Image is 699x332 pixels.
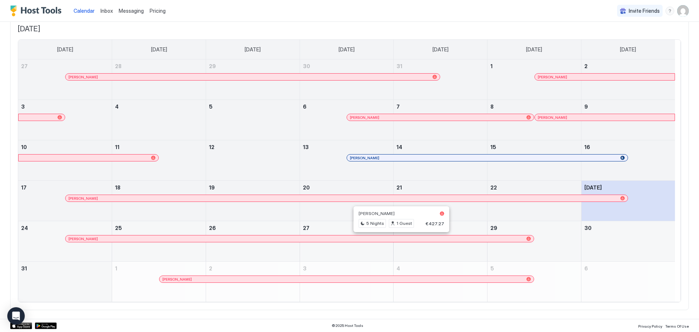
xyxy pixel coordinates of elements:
[18,262,112,275] a: August 31, 2025
[18,59,112,100] td: July 27, 2025
[519,40,549,59] a: Friday
[206,181,300,194] a: August 19, 2025
[303,144,309,150] span: 13
[206,140,300,181] td: August 12, 2025
[68,196,98,201] span: [PERSON_NAME]
[18,221,112,235] a: August 24, 2025
[490,63,493,69] span: 1
[100,7,113,15] a: Inbox
[112,221,206,235] a: August 25, 2025
[300,181,394,221] td: August 20, 2025
[18,181,112,194] a: August 17, 2025
[331,40,362,59] a: Wednesday
[394,181,487,194] a: August 21, 2025
[18,221,112,262] td: August 24, 2025
[151,46,167,53] span: [DATE]
[300,59,394,73] a: July 30, 2025
[150,8,166,14] span: Pricing
[394,140,487,154] a: August 14, 2025
[18,59,112,73] a: July 27, 2025
[18,24,681,34] span: [DATE]
[68,75,98,79] span: [PERSON_NAME]
[35,323,57,329] div: Google Play Store
[538,115,672,120] div: [PERSON_NAME]
[74,8,95,14] span: Calendar
[359,211,395,216] span: [PERSON_NAME]
[300,100,394,140] td: August 6, 2025
[10,5,65,16] a: Host Tools Logo
[245,46,261,53] span: [DATE]
[115,144,119,150] span: 11
[300,221,394,235] a: August 27, 2025
[303,225,309,231] span: 27
[112,59,206,100] td: July 28, 2025
[119,8,144,14] span: Messaging
[303,265,307,272] span: 3
[206,181,300,221] td: August 19, 2025
[209,103,213,110] span: 5
[490,184,497,191] span: 22
[487,140,581,181] td: August 15, 2025
[490,144,496,150] span: 15
[339,46,355,53] span: [DATE]
[18,100,112,113] a: August 3, 2025
[584,103,588,110] span: 9
[206,59,300,100] td: July 29, 2025
[666,7,674,15] div: menu
[426,221,444,226] span: €427.27
[396,220,412,227] span: 1 Guest
[144,40,174,59] a: Monday
[206,59,300,73] a: July 29, 2025
[487,262,581,302] td: September 5, 2025
[21,184,27,191] span: 17
[538,115,567,120] span: [PERSON_NAME]
[10,323,32,329] a: App Store
[581,100,675,140] td: August 9, 2025
[112,262,206,302] td: September 1, 2025
[112,181,206,221] td: August 18, 2025
[162,277,531,282] div: [PERSON_NAME]
[100,8,113,14] span: Inbox
[620,46,636,53] span: [DATE]
[394,59,487,100] td: July 31, 2025
[394,59,487,73] a: July 31, 2025
[581,59,675,100] td: August 2, 2025
[487,100,581,113] a: August 8, 2025
[584,63,588,69] span: 2
[21,103,25,110] span: 3
[300,262,394,302] td: September 3, 2025
[18,140,112,154] a: August 10, 2025
[629,8,660,14] span: Invite Friends
[21,63,28,69] span: 27
[350,156,379,160] span: [PERSON_NAME]
[425,40,456,59] a: Thursday
[112,262,206,275] a: September 1, 2025
[350,115,531,120] div: [PERSON_NAME]
[396,184,402,191] span: 21
[581,181,675,221] td: August 23, 2025
[119,7,144,15] a: Messaging
[112,221,206,262] td: August 25, 2025
[394,262,487,302] td: September 4, 2025
[115,225,122,231] span: 25
[209,225,216,231] span: 26
[394,221,487,235] a: August 28, 2025
[487,100,581,140] td: August 8, 2025
[300,140,394,154] a: August 13, 2025
[581,181,675,194] a: August 23, 2025
[303,103,307,110] span: 6
[209,184,215,191] span: 19
[581,262,675,275] a: September 6, 2025
[487,181,581,221] td: August 22, 2025
[18,140,112,181] td: August 10, 2025
[490,103,494,110] span: 8
[584,144,590,150] span: 16
[162,277,192,282] span: [PERSON_NAME]
[74,7,95,15] a: Calendar
[394,100,487,113] a: August 7, 2025
[538,75,672,79] div: [PERSON_NAME]
[613,40,643,59] a: Saturday
[581,140,675,181] td: August 16, 2025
